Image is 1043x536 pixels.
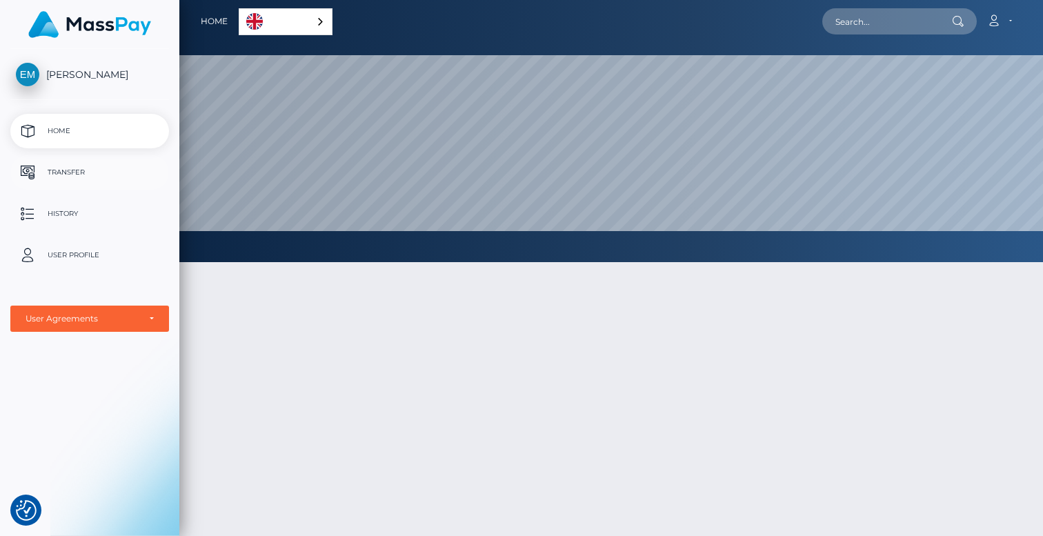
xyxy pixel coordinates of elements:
[28,11,151,38] img: MassPay
[239,9,332,34] a: English
[10,306,169,332] button: User Agreements
[26,313,139,324] div: User Agreements
[10,68,169,81] span: [PERSON_NAME]
[10,197,169,231] a: History
[201,7,228,36] a: Home
[10,155,169,190] a: Transfer
[239,8,332,35] div: Language
[822,8,952,34] input: Search...
[239,8,332,35] aside: Language selected: English
[16,245,163,266] p: User Profile
[16,204,163,224] p: History
[10,114,169,148] a: Home
[10,238,169,272] a: User Profile
[16,500,37,521] img: Revisit consent button
[16,162,163,183] p: Transfer
[16,121,163,141] p: Home
[16,500,37,521] button: Consent Preferences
